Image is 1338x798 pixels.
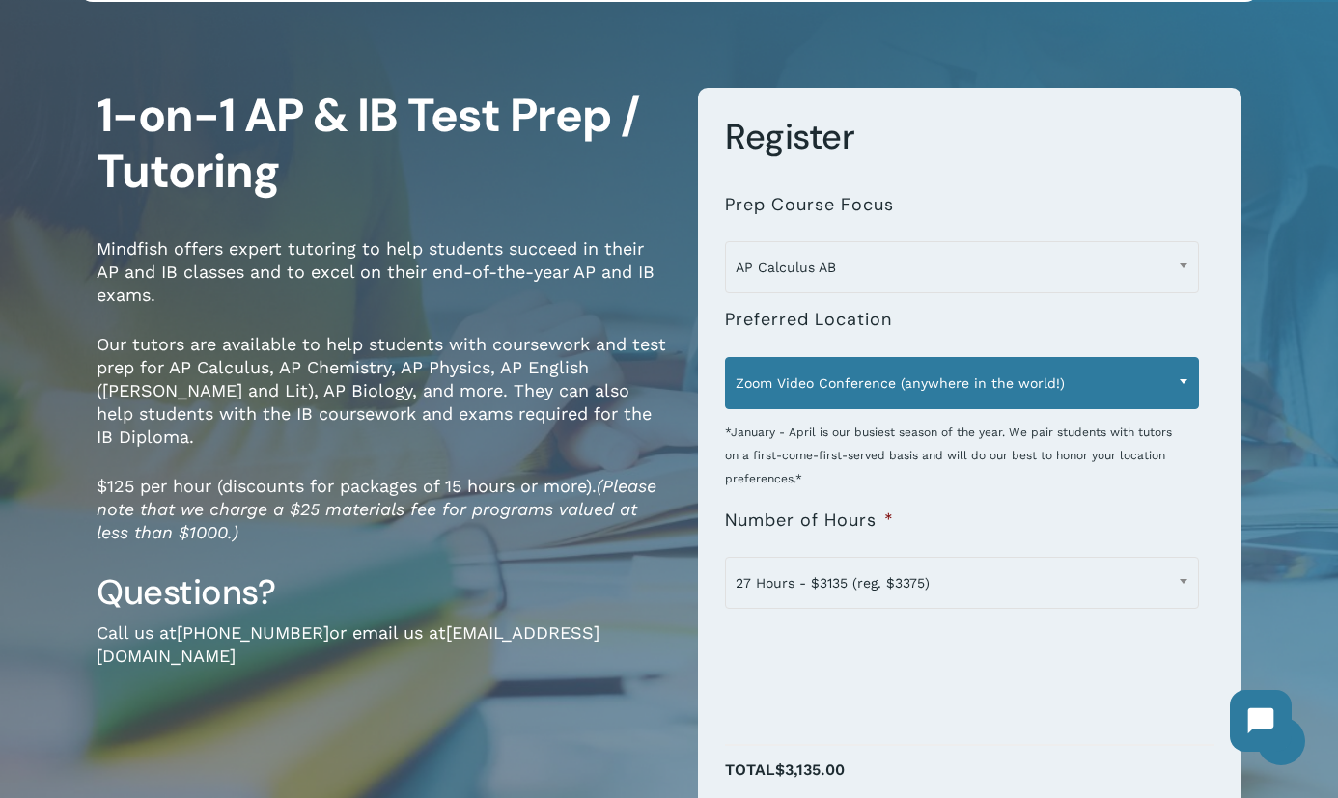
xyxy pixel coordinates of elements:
[97,475,669,570] p: $125 per hour (discounts for packages of 15 hours or more).
[725,115,1214,159] h3: Register
[177,622,329,643] a: [PHONE_NUMBER]
[97,622,599,666] a: [EMAIL_ADDRESS][DOMAIN_NAME]
[725,309,892,331] label: Preferred Location
[97,333,669,475] p: Our tutors are available to help students with coursework and test prep for AP Calculus, AP Chemi...
[97,237,669,333] p: Mindfish offers expert tutoring to help students succeed in their AP and IB classes and to excel ...
[725,241,1199,293] span: AP Calculus AB
[97,621,669,694] p: Call us at or email us at
[726,563,1198,603] span: 27 Hours - $3135 (reg. $3375)
[97,88,669,200] h1: 1-on-1 AP & IB Test Prep / Tutoring
[725,357,1199,409] span: Zoom Video Conference (anywhere in the world!)
[1211,671,1311,771] iframe: Chatbot
[725,613,1018,688] iframe: reCAPTCHA
[725,557,1199,609] span: 27 Hours - $3135 (reg. $3375)
[726,363,1198,403] span: Zoom Video Conference (anywhere in the world!)
[725,405,1199,490] div: *January - April is our busiest season of the year. We pair students with tutors on a first-come-...
[726,247,1198,288] span: AP Calculus AB
[97,570,669,615] h3: Questions?
[725,509,894,532] label: Number of Hours
[775,760,845,779] span: $3,135.00
[725,194,894,216] label: Prep Course Focus
[97,476,656,542] em: (Please note that we charge a $25 materials fee for programs valued at less than $1000.)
